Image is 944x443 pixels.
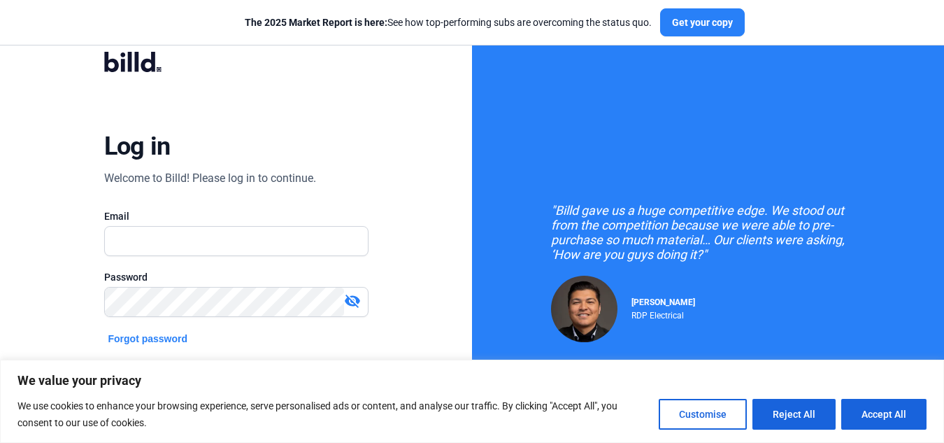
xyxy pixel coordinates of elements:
div: See how top-performing subs are overcoming the status quo. [245,15,652,29]
div: Password [104,270,369,284]
p: We value your privacy [17,372,927,389]
p: We use cookies to enhance your browsing experience, serve personalised ads or content, and analys... [17,398,648,431]
div: Welcome to Billd! Please log in to continue. [104,170,316,187]
button: Reject All [752,399,836,430]
button: Forgot password [104,331,192,346]
mat-icon: visibility_off [344,293,361,309]
span: [PERSON_NAME] [631,297,695,307]
div: RDP Electrical [631,307,695,321]
div: Email [104,209,369,223]
button: Get your copy [660,8,745,36]
div: Log in [104,131,171,162]
div: "Billd gave us a huge competitive edge. We stood out from the competition because we were able to... [551,203,866,262]
img: Raul Pacheco [551,276,617,342]
span: The 2025 Market Report is here: [245,17,387,28]
button: Customise [659,399,747,430]
button: Accept All [841,399,927,430]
